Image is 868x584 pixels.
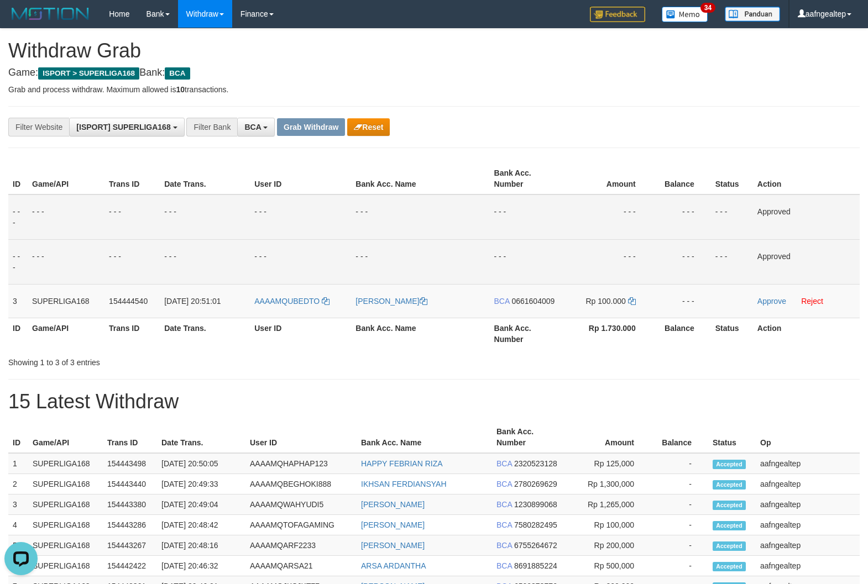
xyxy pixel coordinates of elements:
td: - [651,515,708,535]
td: SUPERLIGA168 [28,474,103,494]
td: - - - [711,194,753,240]
td: - - - [652,194,711,240]
div: Showing 1 to 3 of 3 entries [8,352,353,368]
td: [DATE] 20:49:04 [157,494,245,515]
td: - - - [351,239,489,284]
button: BCA [237,118,275,136]
span: Rp 100.000 [585,297,625,306]
th: Amount [564,163,652,194]
span: 34 [700,3,715,13]
td: aafngealtep [756,556,860,576]
th: Status [711,318,753,349]
td: Rp 1,265,000 [564,494,651,515]
td: SUPERLIGA168 [28,556,103,576]
td: - - - [28,239,104,284]
td: [DATE] 20:48:16 [157,535,245,556]
th: Balance [652,318,711,349]
td: - - - [160,194,250,240]
a: Approve [757,297,786,306]
td: AAAAMQARSA21 [245,556,357,576]
th: Date Trans. [160,163,250,194]
th: Bank Acc. Number [490,318,564,349]
td: Rp 125,000 [564,453,651,474]
td: - - - [160,239,250,284]
div: Filter Bank [186,118,237,136]
td: - [651,474,708,494]
button: Grab Withdraw [277,118,345,136]
span: BCA [494,297,510,306]
span: Copy 6755264672 to clipboard [514,541,557,550]
td: - - - [490,194,564,240]
td: Rp 1,300,000 [564,474,651,494]
td: - - - [711,239,753,284]
td: AAAAMQTOFAGAMING [245,515,357,535]
span: Copy 2780269629 to clipboard [514,480,557,488]
th: Date Trans. [160,318,250,349]
img: Feedback.jpg [590,7,645,22]
td: - - - [652,284,711,318]
td: - - - [28,194,104,240]
th: Game/API [28,318,104,349]
td: aafngealtep [756,474,860,494]
a: IKHSAN FERDIANSYAH [361,480,447,488]
a: ARSA ARDANTHA [361,561,426,570]
td: [DATE] 20:50:05 [157,453,245,474]
span: Accepted [713,460,746,469]
span: 154444540 [109,297,148,306]
td: 154443440 [103,474,157,494]
td: AAAAMQHAPHAP123 [245,453,357,474]
td: 2 [8,474,28,494]
button: Reset [347,118,390,136]
td: 154443286 [103,515,157,535]
th: User ID [250,163,351,194]
h1: 15 Latest Withdraw [8,391,860,413]
a: Copy 100000 to clipboard [628,297,636,306]
td: aafngealtep [756,494,860,515]
span: BCA [496,480,512,488]
td: SUPERLIGA168 [28,284,104,318]
th: Rp 1.730.000 [564,318,652,349]
img: MOTION_logo.png [8,6,92,22]
td: 1 [8,453,28,474]
td: SUPERLIGA168 [28,494,103,515]
th: Bank Acc. Number [490,163,564,194]
span: BCA [496,459,512,468]
td: 154443267 [103,535,157,556]
a: HAPPY FEBRIAN RIZA [361,459,443,468]
td: - - - [564,239,652,284]
th: Bank Acc. Number [492,422,564,453]
span: [DATE] 20:51:01 [164,297,221,306]
td: 154443498 [103,453,157,474]
td: - - - [104,194,160,240]
th: Trans ID [103,422,157,453]
td: Rp 500,000 [564,556,651,576]
img: panduan.png [725,7,780,22]
td: AAAAMQWAHYUDI5 [245,494,357,515]
span: BCA [496,520,512,529]
span: [ISPORT] SUPERLIGA168 [76,123,170,131]
th: Balance [651,422,708,453]
th: Date Trans. [157,422,245,453]
td: 154442422 [103,556,157,576]
span: Copy 1230899068 to clipboard [514,500,557,509]
td: aafngealtep [756,535,860,556]
th: Game/API [28,422,103,453]
strong: 10 [176,85,185,94]
td: - [651,453,708,474]
th: Trans ID [104,318,160,349]
td: [DATE] 20:46:32 [157,556,245,576]
button: Open LiveChat chat widget [4,4,38,38]
td: [DATE] 20:48:42 [157,515,245,535]
td: - - - [351,194,489,240]
td: - [651,494,708,515]
td: Approved [753,194,860,240]
th: Bank Acc. Name [351,318,489,349]
td: [DATE] 20:49:33 [157,474,245,494]
a: Reject [801,297,823,306]
td: 5 [8,535,28,556]
td: SUPERLIGA168 [28,535,103,556]
td: - [651,556,708,576]
th: Bank Acc. Name [357,422,492,453]
td: AAAAMQBEGHOKI888 [245,474,357,494]
th: Game/API [28,163,104,194]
